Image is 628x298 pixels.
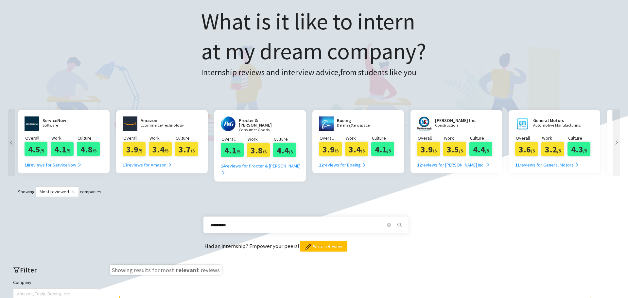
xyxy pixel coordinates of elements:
h2: ServiceNow [43,118,82,123]
p: Overall [320,134,345,142]
span: /5 [459,148,463,154]
p: Construction [435,123,477,128]
div: 3.9 [123,142,146,156]
a: 17reviews for Amazon right [123,156,172,168]
div: 3.7 [175,142,198,156]
div: reviews for Amazon [123,161,172,168]
p: Culture [568,134,594,142]
span: filter [13,266,20,273]
b: 11 [515,162,520,168]
b: 14 [221,163,225,169]
a: 12reviews for [PERSON_NAME] Inc. right [417,156,490,168]
span: search [395,222,405,228]
span: /5 [557,148,561,154]
p: Overall [25,134,51,142]
div: 3.2 [541,142,564,156]
a: 12reviews for Boeing right [319,156,366,168]
p: Defense/Aerospace [337,123,376,128]
p: Culture [372,134,397,142]
span: /5 [335,148,339,154]
span: /5 [531,148,535,154]
h2: Procter & [PERSON_NAME] [239,118,288,127]
p: Overall [123,134,149,142]
img: gm.com [515,116,530,131]
img: www.aboutamazon.com [123,116,137,131]
p: Software [43,123,82,128]
h2: [PERSON_NAME] Inc. [435,118,477,123]
span: /5 [138,148,142,154]
span: close-circle [387,223,391,227]
p: Work [149,134,175,142]
h2: Amazon [141,118,184,123]
b: 17 [123,162,127,168]
p: Work [444,134,469,142]
p: Work [542,134,567,142]
h3: Showing results for most reviews [110,265,222,275]
div: reviews for General Motors [515,161,579,168]
p: Work [51,134,77,142]
div: 4.1 [371,142,394,156]
span: /5 [191,148,195,154]
img: pencil.png [305,244,311,250]
span: right [77,163,82,167]
h2: General Motors [533,118,581,123]
div: 3.4 [149,142,172,156]
a: 14reviews for Procter & [PERSON_NAME] right [221,157,304,177]
span: /5 [289,149,293,155]
span: /5 [236,149,240,155]
span: at my dream company? [201,37,426,65]
div: 3.5 [443,142,466,156]
span: right [221,170,225,175]
span: /5 [583,148,587,154]
span: relevant [175,265,200,273]
p: Culture [78,134,103,142]
span: /5 [93,148,96,154]
span: right [167,163,172,167]
p: Culture [470,134,496,142]
span: /5 [361,148,365,154]
div: 4.4 [273,143,296,157]
h1: What is it like to intern [201,7,426,66]
div: reviews for Boeing [319,161,366,168]
button: Write a Review [300,241,347,252]
span: /5 [433,148,437,154]
span: /5 [485,148,489,154]
div: 4.1 [51,142,74,156]
h2: Filter [13,265,98,275]
span: left [8,140,15,145]
span: right [575,163,579,167]
button: search [394,220,405,230]
div: 4.4 [469,142,492,156]
p: Culture [176,134,201,142]
p: Consumer Goods [239,128,288,132]
span: /5 [40,148,44,154]
div: Showing companies [7,186,621,197]
div: 4.3 [567,142,590,156]
div: 3.6 [515,142,538,156]
h3: Internship reviews and interview advice, from students like you [201,66,426,79]
span: right [613,140,620,145]
p: Work [248,135,273,143]
div: 3.9 [319,142,342,156]
span: /5 [263,149,267,155]
p: Work [346,134,371,142]
label: Company [13,279,31,286]
div: 3.9 [417,142,440,156]
span: /5 [387,148,391,154]
div: 4.1 [221,143,244,157]
span: right [485,163,490,167]
div: reviews for Procter & [PERSON_NAME] [221,162,304,177]
p: Culture [274,135,299,143]
div: reviews for ServiceNow [25,161,82,168]
a: 18reviews for ServiceNow right [25,156,82,168]
span: right [362,163,366,167]
span: Most reviewed [40,187,75,197]
div: reviews for [PERSON_NAME] Inc. [417,161,490,168]
p: Overall [418,134,443,142]
p: Overall [221,135,247,143]
div: 4.8 [77,142,100,156]
b: 12 [417,162,422,168]
div: 3.4 [345,142,368,156]
span: /5 [165,148,168,154]
h2: Boeing [337,118,376,123]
